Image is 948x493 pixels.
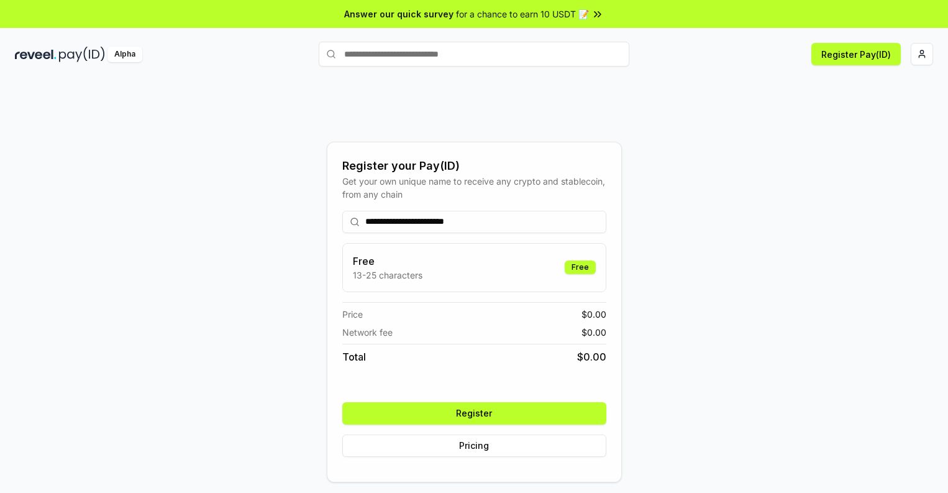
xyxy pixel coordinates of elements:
[342,349,366,364] span: Total
[353,269,422,282] p: 13-25 characters
[577,349,606,364] span: $ 0.00
[342,308,363,321] span: Price
[581,308,606,321] span: $ 0.00
[342,157,606,175] div: Register your Pay(ID)
[107,47,142,62] div: Alpha
[342,435,606,457] button: Pricing
[456,7,589,21] span: for a chance to earn 10 USDT 📝
[59,47,105,62] img: pay_id
[581,326,606,339] span: $ 0.00
[342,175,606,201] div: Get your own unique name to receive any crypto and stablecoin, from any chain
[811,43,901,65] button: Register Pay(ID)
[344,7,453,21] span: Answer our quick survey
[565,260,596,274] div: Free
[342,402,606,425] button: Register
[342,326,393,339] span: Network fee
[15,47,57,62] img: reveel_dark
[353,254,422,269] h3: Free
